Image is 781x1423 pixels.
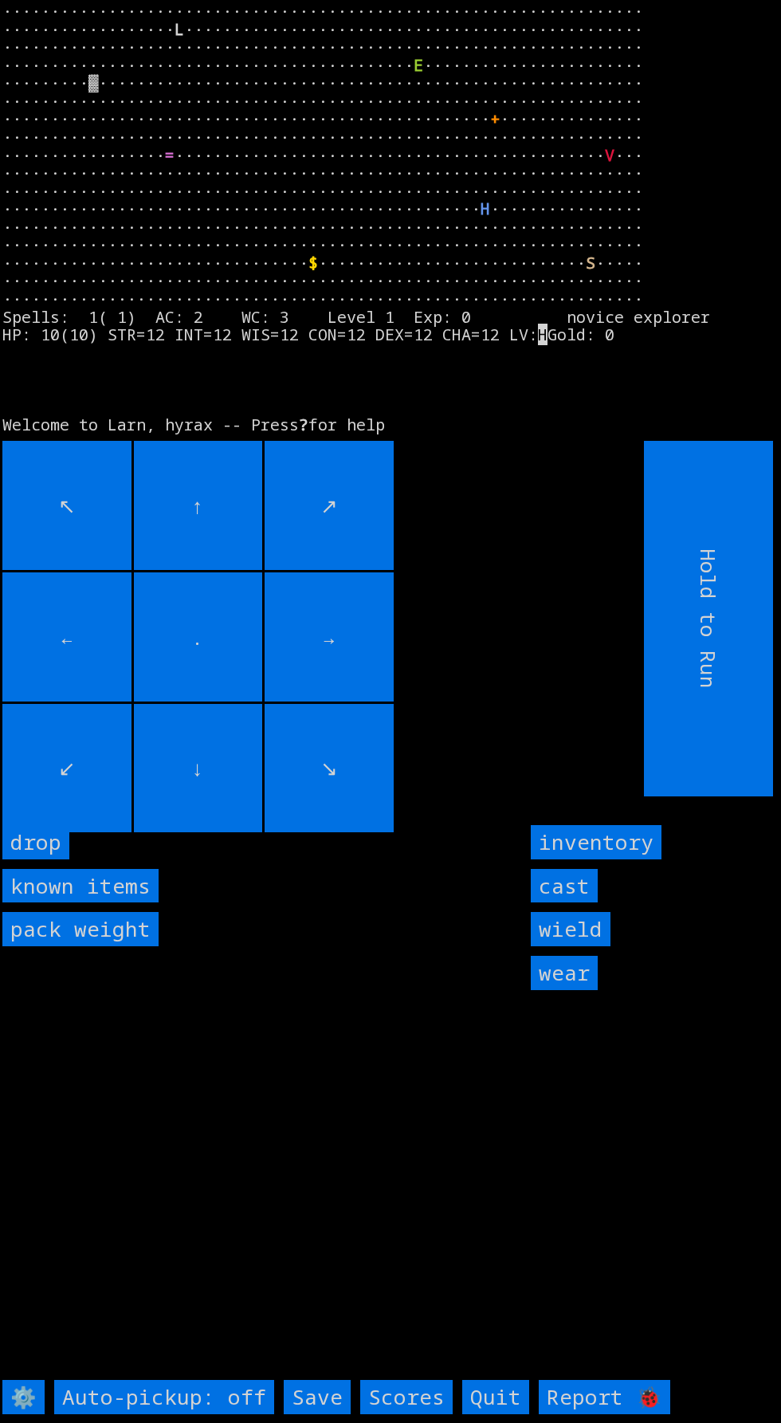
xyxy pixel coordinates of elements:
[134,704,263,833] input: ↓
[538,324,547,345] mark: H
[462,1380,529,1414] input: Quit
[165,144,175,166] font: =
[299,414,308,435] b: ?
[2,572,131,702] input: ←
[308,252,318,273] font: $
[2,1380,45,1414] input: ⚙️
[539,1380,670,1414] input: Report 🐞
[265,704,394,833] input: ↘
[284,1380,351,1414] input: Save
[54,1380,274,1414] input: Auto-pickup: off
[531,956,598,990] input: wear
[134,441,263,570] input: ↑
[360,1380,453,1414] input: Scores
[2,704,131,833] input: ↙
[2,912,159,946] input: pack weight
[2,869,159,903] input: known items
[645,441,774,796] input: Hold to Run
[134,572,263,702] input: .
[605,144,614,166] font: V
[481,198,490,219] font: H
[531,912,610,946] input: wield
[490,108,500,129] font: +
[531,825,661,859] input: inventory
[531,869,598,903] input: cast
[175,18,184,40] font: L
[265,572,394,702] input: →
[586,252,595,273] font: S
[2,2,767,430] larn: ··································································· ·················· ··········...
[414,54,423,76] font: E
[265,441,394,570] input: ↗
[2,441,131,570] input: ↖
[2,825,69,859] input: drop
